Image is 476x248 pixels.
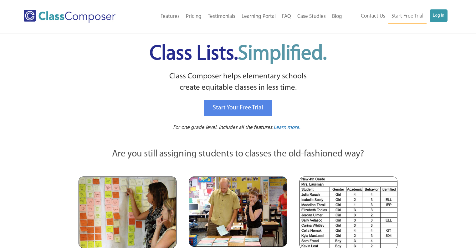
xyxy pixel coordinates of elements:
a: Contact Us [358,9,388,23]
nav: Header Menu [136,10,345,24]
a: FAQ [279,10,294,24]
a: Start Free Trial [388,9,427,24]
a: Features [157,10,183,24]
a: Case Studies [294,10,329,24]
p: Class Composer helps elementary schools create equitable classes in less time. [78,71,399,94]
img: Class Composer [24,10,115,23]
span: For one grade level. Includes all the features. [173,125,274,130]
a: Testimonials [205,10,238,24]
a: Start Your Free Trial [204,100,272,116]
a: Learning Portal [238,10,279,24]
span: Learn more. [274,125,300,130]
nav: Header Menu [345,9,448,24]
span: Class Lists. [150,44,327,64]
a: Log In [430,9,448,22]
img: Blue and Pink Paper Cards [189,177,287,246]
span: Simplified. [238,44,327,64]
a: Pricing [183,10,205,24]
p: Are you still assigning students to classes the old-fashioned way? [79,147,398,161]
span: Start Your Free Trial [213,105,263,111]
a: Learn more. [274,124,300,132]
a: Blog [329,10,345,24]
img: Teachers Looking at Sticky Notes [79,177,177,248]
